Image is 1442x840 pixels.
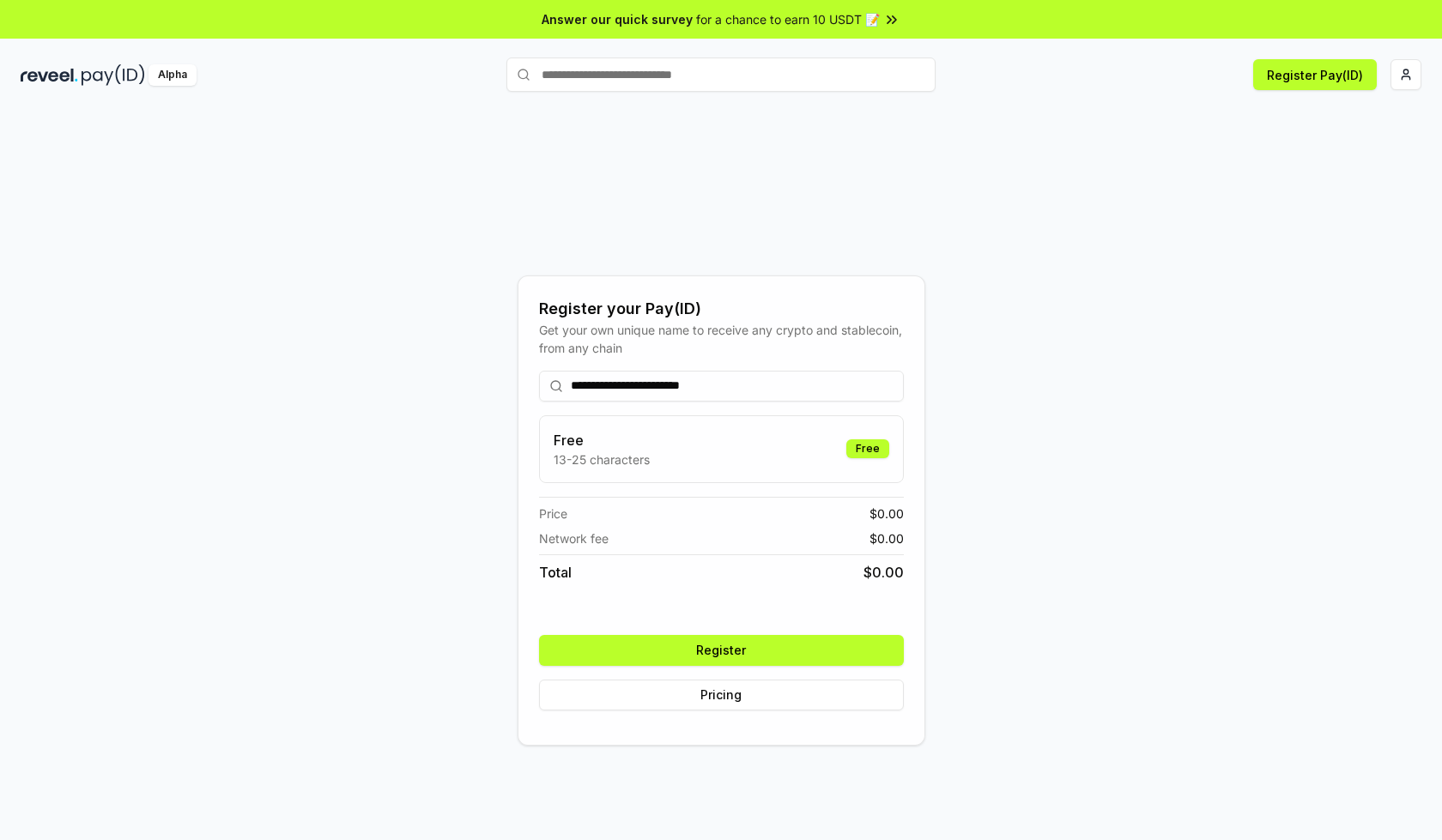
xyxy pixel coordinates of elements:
img: reveel_dark [21,64,78,86]
div: Get your own unique name to receive any crypto and stablecoin, from any chain [539,321,904,357]
span: Answer our quick survey [542,10,693,28]
span: for a chance to earn 10 USDT 📝 [696,10,880,28]
span: $ 0.00 [869,529,904,547]
button: Register Pay(ID) [1253,59,1377,90]
span: Price [539,505,567,523]
button: Pricing [539,680,904,710]
button: Register [539,635,904,666]
p: 13-25 characters [554,450,650,468]
span: $ 0.00 [869,505,904,523]
span: Total [539,562,572,583]
img: pay_id [82,64,145,86]
span: Network fee [539,529,609,547]
div: Register your Pay(ID) [539,297,904,321]
span: $ 0.00 [863,562,904,583]
h3: Free [554,430,650,450]
div: Alpha [148,64,197,86]
div: Free [846,439,889,458]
